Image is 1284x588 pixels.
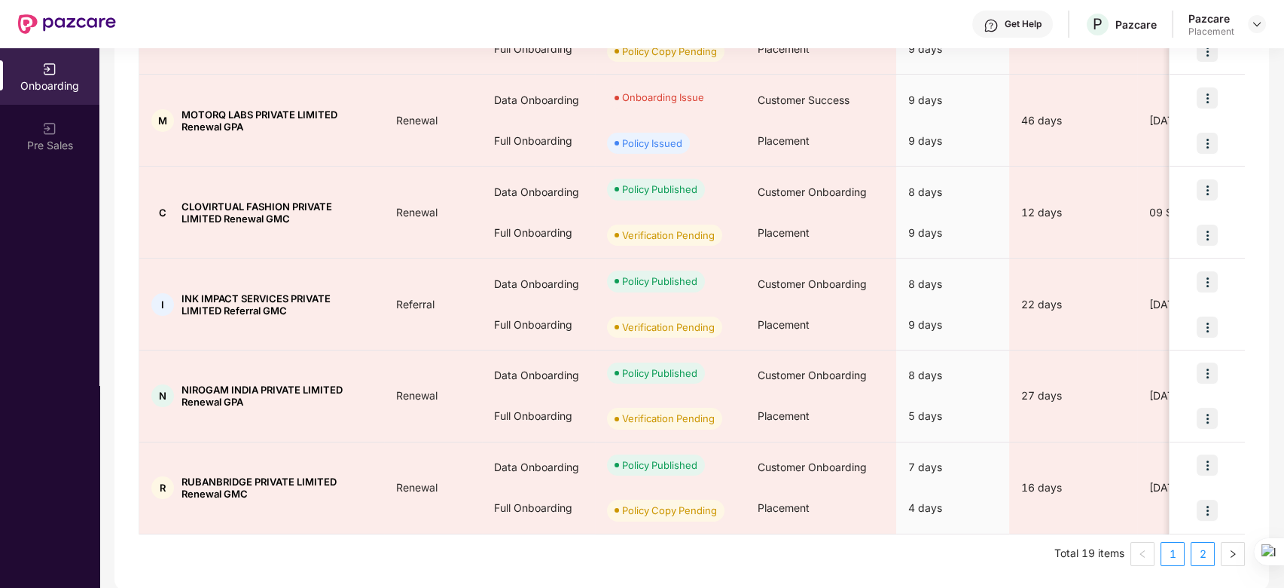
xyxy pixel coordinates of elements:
span: Customer Onboarding [758,277,867,290]
div: 4 days [896,488,1009,528]
span: Renewal [384,389,450,402]
div: Data Onboarding [482,172,595,213]
span: Placement [758,134,810,147]
div: Policy Published [622,366,697,381]
img: svg+xml;base64,PHN2ZyBpZD0iRHJvcGRvd24tMzJ4MzIiIHhtbG5zPSJodHRwOi8vd3d3LnczLm9yZy8yMDAwL3N2ZyIgd2... [1251,18,1263,30]
div: 8 days [896,264,1009,305]
div: Pazcare [1115,17,1157,32]
div: [DATE] [1137,479,1250,496]
span: P [1093,15,1103,33]
div: N [151,384,174,407]
div: Data Onboarding [482,80,595,121]
div: 9 days [896,29,1009,69]
div: Full Onboarding [482,29,595,69]
div: Full Onboarding [482,488,595,528]
div: M [151,109,174,132]
div: Full Onboarding [482,305,595,345]
div: 46 days [1009,112,1137,129]
span: Placement [758,226,810,239]
div: Onboarding Issue [622,90,704,105]
div: Policy Published [622,274,697,289]
span: Renewal [384,481,450,494]
div: [DATE] [1137,296,1250,313]
button: left [1130,542,1154,566]
div: Full Onboarding [482,396,595,436]
div: Policy Published [622,182,697,197]
div: 12 days [1009,204,1137,221]
span: RUBANBRIDGE PRIVATE LIMITED Renewal GMC [181,476,372,500]
span: Referral [384,298,447,311]
div: C [151,201,174,224]
div: Data Onboarding [482,264,595,305]
span: Placement [758,501,810,514]
span: right [1228,550,1237,559]
span: Placement [758,318,810,331]
img: icon [1197,87,1218,109]
div: 5 days [896,396,1009,436]
div: Policy Issued [622,136,682,151]
img: New Pazcare Logo [18,14,116,34]
div: 8 days [896,355,1009,396]
div: 27 days [1009,387,1137,404]
span: Placement [758,42,810,55]
div: Full Onboarding [482,121,595,161]
div: Pazcare [1188,11,1234,26]
span: Customer Onboarding [758,461,867,473]
img: svg+xml;base64,PHN2ZyBpZD0iSGVscC0zMngzMiIgeG1sbnM9Imh0dHA6Ly93d3cudzMub3JnLzIwMDAvc3ZnIiB3aWR0aD... [984,18,999,33]
span: Renewal [384,114,450,127]
img: icon [1197,179,1218,201]
span: MOTORQ LABS PRIVATE LIMITED Renewal GPA [181,109,372,133]
img: svg+xml;base64,PHN2ZyB3aWR0aD0iMjAiIGhlaWdodD0iMjAiIHZpZXdCb3g9IjAgMCAyMCAyMCIgZmlsbD0ibm9uZSIgeG... [42,62,57,77]
div: 16 days [1009,479,1137,496]
div: Policy Copy Pending [622,44,717,59]
span: left [1138,550,1147,559]
img: svg+xml;base64,PHN2ZyB3aWR0aD0iMjAiIGhlaWdodD0iMjAiIHZpZXdCb3g9IjAgMCAyMCAyMCIgZmlsbD0ibm9uZSIgeG... [42,121,57,136]
a: 1 [1161,543,1184,565]
span: NIROGAM INDIA PRIVATE LIMITED Renewal GPA [181,384,372,408]
div: [DATE] [1137,112,1250,129]
div: Full Onboarding [482,213,595,253]
div: R [151,476,174,499]
span: Customer Onboarding [758,369,867,381]
li: Previous Page [1130,542,1154,566]
div: 9 days [896,80,1009,121]
div: [DATE] [1137,387,1250,404]
span: CLOVIRTUAL FASHION PRIVATE LIMITED Renewal GMC [181,201,372,225]
img: icon [1197,363,1218,384]
span: Renewal [384,206,450,219]
div: Policy Copy Pending [622,503,717,518]
button: right [1221,542,1245,566]
img: icon [1197,133,1218,154]
li: 1 [1160,542,1185,566]
span: INK IMPACT SERVICES PRIVATE LIMITED Referral GMC [181,292,372,317]
span: Placement [758,409,810,422]
div: I [151,293,174,316]
div: 09 Sep 2025 [1137,204,1250,221]
div: 8 days [896,172,1009,213]
li: 2 [1191,542,1215,566]
div: Verification Pending [622,228,715,243]
img: icon [1197,500,1218,521]
img: icon [1197,41,1218,62]
span: Customer Onboarding [758,185,867,198]
img: icon [1197,455,1218,476]
div: 9 days [896,213,1009,253]
div: Verification Pending [622,320,715,335]
img: icon [1197,317,1218,338]
div: 9 days [896,305,1009,345]
div: 7 days [896,447,1009,488]
img: icon [1197,225,1218,246]
div: Placement [1188,26,1234,38]
span: Customer Success [758,93,849,106]
img: icon [1197,271,1218,292]
div: Policy Published [622,458,697,473]
div: Get Help [1005,18,1042,30]
li: Total 19 items [1054,542,1124,566]
div: Verification Pending [622,411,715,426]
li: Next Page [1221,542,1245,566]
div: Data Onboarding [482,355,595,396]
div: 22 days [1009,296,1137,313]
img: icon [1197,408,1218,429]
div: 9 days [896,121,1009,161]
a: 2 [1191,543,1214,565]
